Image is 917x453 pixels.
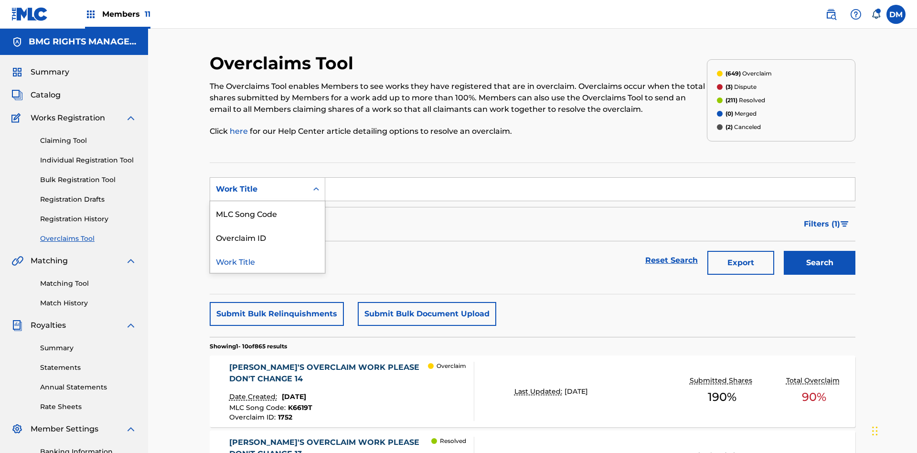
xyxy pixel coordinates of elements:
[31,66,69,78] span: Summary
[210,356,855,427] a: [PERSON_NAME]'S OVERCLAIM WORK PLEASE DON'T CHANGE 14Date Created:[DATE]MLC Song Code:K6619TOverc...
[725,109,757,118] p: Merged
[210,126,707,137] p: Click for our Help Center article detailing options to resolve an overclaim.
[282,392,306,401] span: [DATE]
[31,423,98,435] span: Member Settings
[725,97,737,104] span: (211)
[230,127,250,136] a: here
[846,5,865,24] div: Help
[11,66,23,78] img: Summary
[802,388,826,406] span: 90 %
[125,255,137,267] img: expand
[31,89,61,101] span: Catalog
[821,5,841,24] a: Public Search
[11,89,23,101] img: Catalog
[725,83,733,90] span: (3)
[125,112,137,124] img: expand
[11,66,69,78] a: SummarySummary
[11,89,61,101] a: CatalogCatalog
[40,382,137,392] a: Annual Statements
[725,123,761,131] p: Canceled
[850,9,862,20] img: help
[210,342,287,351] p: Showing 1 - 10 of 865 results
[210,249,325,273] div: Work Title
[640,250,703,271] a: Reset Search
[437,362,466,370] p: Overclaim
[798,212,855,236] button: Filters (1)
[565,387,588,396] span: [DATE]
[40,175,137,185] a: Bulk Registration Tool
[725,123,733,130] span: (2)
[11,255,23,267] img: Matching
[440,437,466,445] p: Resolved
[725,70,741,77] span: (649)
[784,251,855,275] button: Search
[229,413,278,421] span: Overclaim ID :
[278,413,292,421] span: 1752
[872,417,878,445] div: Drag
[11,7,48,21] img: MLC Logo
[288,403,312,412] span: K6619T
[85,9,96,20] img: Top Rightsholders
[725,96,765,105] p: Resolved
[786,376,842,386] p: Total Overclaim
[210,177,855,280] form: Search Form
[40,234,137,244] a: Overclaims Tool
[841,221,849,227] img: filter
[11,320,23,331] img: Royalties
[690,376,755,386] p: Submitted Shares
[229,403,288,412] span: MLC Song Code :
[514,387,565,397] p: Last Updated:
[40,363,137,373] a: Statements
[40,155,137,165] a: Individual Registration Tool
[804,218,840,230] span: Filters ( 1 )
[31,112,105,124] span: Works Registration
[229,362,428,385] div: [PERSON_NAME]'S OVERCLAIM WORK PLEASE DON'T CHANGE 14
[725,83,757,91] p: Dispute
[210,225,325,249] div: Overclaim ID
[871,10,881,19] div: Notifications
[11,36,23,48] img: Accounts
[229,392,279,402] p: Date Created:
[869,407,917,453] iframe: Chat Widget
[707,251,774,275] button: Export
[125,320,137,331] img: expand
[11,423,23,435] img: Member Settings
[40,136,137,146] a: Claiming Tool
[40,214,137,224] a: Registration History
[145,10,150,19] span: 11
[40,402,137,412] a: Rate Sheets
[210,53,358,74] h2: Overclaims Tool
[358,302,496,326] button: Submit Bulk Document Upload
[210,302,344,326] button: Submit Bulk Relinquishments
[31,320,66,331] span: Royalties
[40,298,137,308] a: Match History
[40,194,137,205] a: Registration Drafts
[31,255,68,267] span: Matching
[40,279,137,289] a: Matching Tool
[125,423,137,435] img: expand
[216,183,302,195] div: Work Title
[725,110,733,117] span: (0)
[102,9,150,20] span: Members
[708,388,736,406] span: 190 %
[210,201,325,225] div: MLC Song Code
[11,112,24,124] img: Works Registration
[40,343,137,353] a: Summary
[210,81,707,115] p: The Overclaims Tool enables Members to see works they have registered that are in overclaim. Over...
[825,9,837,20] img: search
[29,36,137,47] h5: BMG RIGHTS MANAGEMENT US, LLC
[886,5,906,24] div: User Menu
[725,69,772,78] p: Overclaim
